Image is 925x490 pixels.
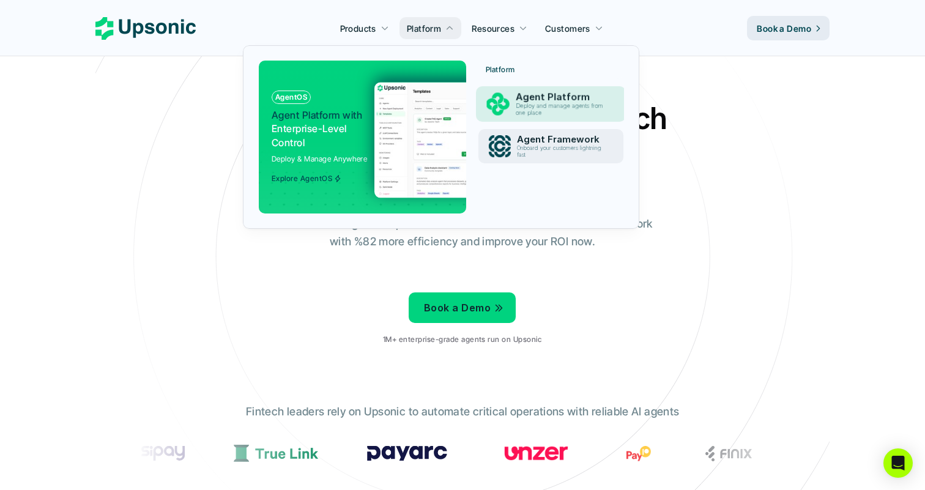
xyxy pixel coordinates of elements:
[246,403,679,421] p: Fintech leaders rely on Upsonic to automate critical operations with reliable AI agents
[747,16,830,40] a: Book a Demo
[517,145,606,158] p: Onboard your customers lightning fast
[264,215,661,251] p: From onboarding to compliance to settlement to autonomous control. Work with %82 more efficiency ...
[272,174,341,183] span: Explore AgentOS
[333,17,396,39] a: Products
[424,299,491,317] p: Book a Demo
[883,448,913,478] div: Open Intercom Messenger
[272,109,362,121] span: Agent Platform with
[340,22,376,35] p: Products
[545,22,590,35] p: Customers
[517,134,607,145] p: Agent Framework
[516,103,608,116] p: Deploy and manage agents from one place
[407,22,441,35] p: Platform
[409,292,516,323] a: Book a Demo
[259,61,466,213] a: AgentOSAgent Platform withEnterprise-Level ControlDeploy & Manage AnywhereExplore AgentOS
[757,22,811,35] p: Book a Demo
[272,108,365,149] p: Enterprise-Level Control
[272,174,332,183] p: Explore AgentOS
[383,335,541,344] p: 1M+ enterprise-grade agents run on Upsonic
[472,22,515,35] p: Resources
[272,153,368,165] p: Deploy & Manage Anywhere
[516,92,609,103] p: Agent Platform
[486,65,515,74] p: Platform
[275,93,307,102] p: AgentOS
